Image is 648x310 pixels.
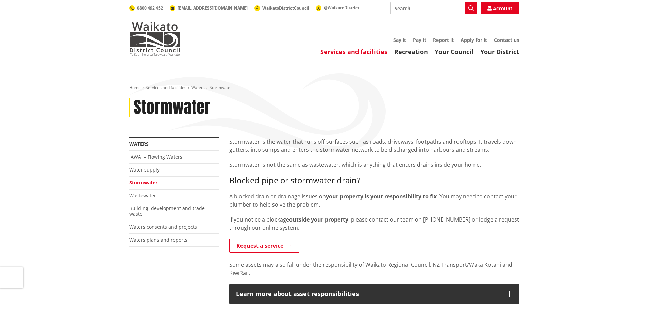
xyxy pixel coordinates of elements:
a: Contact us [494,37,519,43]
input: Search input [390,2,477,14]
a: 0800 492 452 [129,5,163,11]
h3: Blocked pipe or stormwater drain? [229,176,519,185]
a: Say it [393,37,406,43]
a: Waters [129,141,149,147]
a: Request a service [229,239,299,253]
a: Pay it [413,37,426,43]
p: Some assets may also fall under the responsibility of Waikato Regional Council, NZ Transport/Waka... [229,261,519,277]
span: 0800 492 452 [137,5,163,11]
a: Report it [433,37,454,43]
span: WaikatoDistrictCouncil [262,5,309,11]
a: Your Council [435,48,473,56]
h1: Stormwater [134,98,210,117]
p: A blocked drain or drainage issues on . You may need to contact your plumber to help solve the pr... [229,192,519,209]
span: @WaikatoDistrict [324,5,359,11]
a: Stormwater [129,179,157,186]
a: Services and facilities [146,85,186,91]
p: Stormwater is not the same as wastewater, which is anything that enters drains inside your home. [229,161,519,169]
img: Waikato District Council - Te Kaunihera aa Takiwaa o Waikato [129,22,180,56]
a: Home [129,85,141,91]
strong: your property is your responsibility to fix [326,193,437,200]
strong: outside your property [289,216,348,223]
a: Your District [480,48,519,56]
p: If you notice a blockage , please contact our team on [PHONE_NUMBER] or lodge a request through o... [229,215,519,232]
a: Account [481,2,519,14]
a: WaikatoDistrictCouncil [254,5,309,11]
p: Stormwater is the water that runs off surfaces such as roads, driveways, footpaths and rooftops. ... [229,137,519,154]
a: Recreation [394,48,428,56]
a: IAWAI – Flowing Waters [129,153,182,160]
a: Water supply [129,166,160,173]
a: Waters consents and projects [129,224,197,230]
div: Learn more about asset responsibilities [236,291,500,297]
button: Learn more about asset responsibilities [229,284,519,304]
a: Services and facilities [320,48,387,56]
a: Waters [191,85,205,91]
a: Apply for it [461,37,487,43]
span: Stormwater [210,85,232,91]
a: Waters plans and reports [129,236,187,243]
nav: breadcrumb [129,85,519,91]
a: [EMAIL_ADDRESS][DOMAIN_NAME] [170,5,248,11]
a: @WaikatoDistrict [316,5,359,11]
a: Building, development and trade waste [129,205,205,217]
a: Wastewater [129,192,156,199]
span: [EMAIL_ADDRESS][DOMAIN_NAME] [178,5,248,11]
